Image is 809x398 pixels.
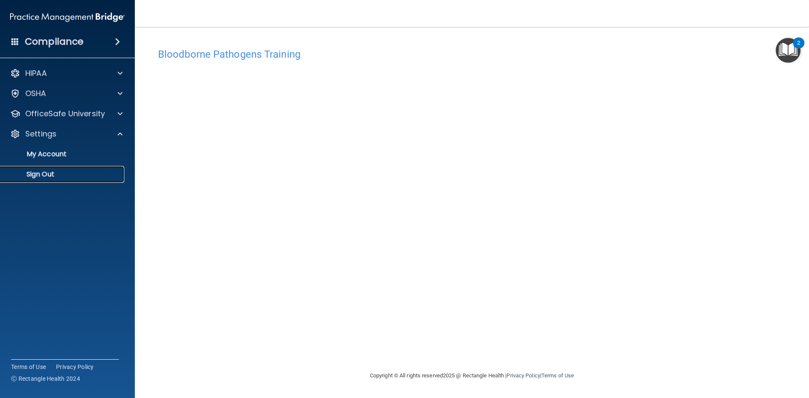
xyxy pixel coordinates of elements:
h4: Bloodborne Pathogens Training [158,49,786,60]
button: Open Resource Center, 2 new notifications [776,38,801,63]
a: OfficeSafe University [10,109,123,119]
p: Settings [25,129,56,139]
a: Privacy Policy [506,372,540,379]
a: Settings [10,129,123,139]
span: Ⓒ Rectangle Health 2024 [11,374,80,383]
a: OSHA [10,88,123,99]
p: OfficeSafe University [25,109,105,119]
p: OSHA [25,88,46,99]
div: Copyright © All rights reserved 2025 @ Rectangle Health | | [318,362,626,389]
h4: Compliance [25,36,83,48]
iframe: bbp [158,64,786,323]
img: PMB logo [10,9,125,26]
p: Sign Out [5,170,121,179]
a: Privacy Policy [56,363,94,371]
a: Terms of Use [11,363,46,371]
div: 2 [797,43,800,54]
a: HIPAA [10,68,123,78]
p: HIPAA [25,68,47,78]
p: My Account [5,150,121,158]
a: Terms of Use [541,372,574,379]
